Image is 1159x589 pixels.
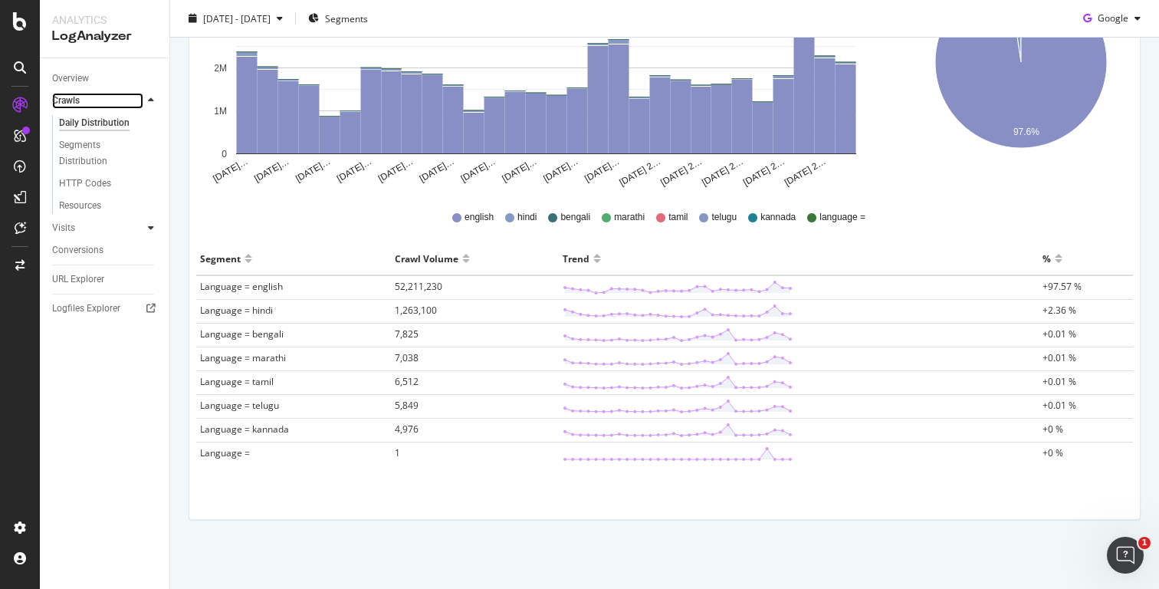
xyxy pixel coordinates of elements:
[200,351,286,364] span: Language = marathi
[711,211,737,224] span: telugu
[59,115,159,131] a: Daily Distribution
[59,198,159,214] a: Resources
[52,93,143,109] a: Crawls
[395,351,419,364] span: 7,038
[52,271,104,288] div: URL Explorer
[1042,327,1076,341] span: +0.01 %
[1042,351,1076,364] span: +0.01 %
[200,423,289,436] span: Language = kannada
[1098,12,1128,25] span: Google
[52,93,80,109] div: Crawls
[1138,537,1151,549] span: 1
[395,423,419,436] span: 4,976
[1107,537,1144,574] iframe: Intercom live chat
[200,304,273,317] span: Language = hindi
[52,301,120,317] div: Logfiles Explorer
[395,246,458,271] div: Crawl Volume
[200,399,279,412] span: Language = telugu
[52,28,157,45] div: LogAnalyzer
[1042,280,1082,293] span: +97.57 %
[203,12,271,25] span: [DATE] - [DATE]
[1042,375,1076,388] span: +0.01 %
[1042,423,1063,436] span: +0 %
[52,242,159,258] a: Conversions
[52,71,159,87] a: Overview
[325,12,368,25] span: Segments
[1077,6,1147,31] button: Google
[52,271,159,288] a: URL Explorer
[563,246,589,271] div: Trend
[52,220,143,236] a: Visits
[395,446,400,459] span: 1
[465,211,494,224] span: english
[52,71,89,87] div: Overview
[214,106,227,117] text: 1M
[668,211,688,224] span: tamil
[1042,246,1051,271] div: %
[52,301,159,317] a: Logfiles Explorer
[395,375,419,388] span: 6,512
[819,211,865,224] span: language =
[1042,304,1076,317] span: +2.36 %
[59,176,111,192] div: HTTP Codes
[59,176,159,192] a: HTTP Codes
[200,446,250,459] span: Language =
[1042,399,1076,412] span: +0.01 %
[200,375,274,388] span: Language = tamil
[1013,127,1039,138] text: 97.6%
[395,280,442,293] span: 52,211,230
[52,12,157,28] div: Analytics
[52,220,75,236] div: Visits
[182,6,289,31] button: [DATE] - [DATE]
[302,6,374,31] button: Segments
[52,242,103,258] div: Conversions
[59,137,159,169] a: Segments Distribution
[200,327,284,341] span: Language = bengali
[59,137,144,169] div: Segments Distribution
[1042,446,1063,459] span: +0 %
[395,304,437,317] span: 1,263,100
[222,149,227,160] text: 0
[395,399,419,412] span: 5,849
[614,211,645,224] span: marathi
[214,63,227,74] text: 2M
[517,211,537,224] span: hindi
[200,280,283,293] span: Language = english
[395,327,419,341] span: 7,825
[200,246,241,271] div: Segment
[760,211,796,224] span: kannada
[560,211,590,224] span: bengali
[59,115,130,131] div: Daily Distribution
[59,198,101,214] div: Resources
